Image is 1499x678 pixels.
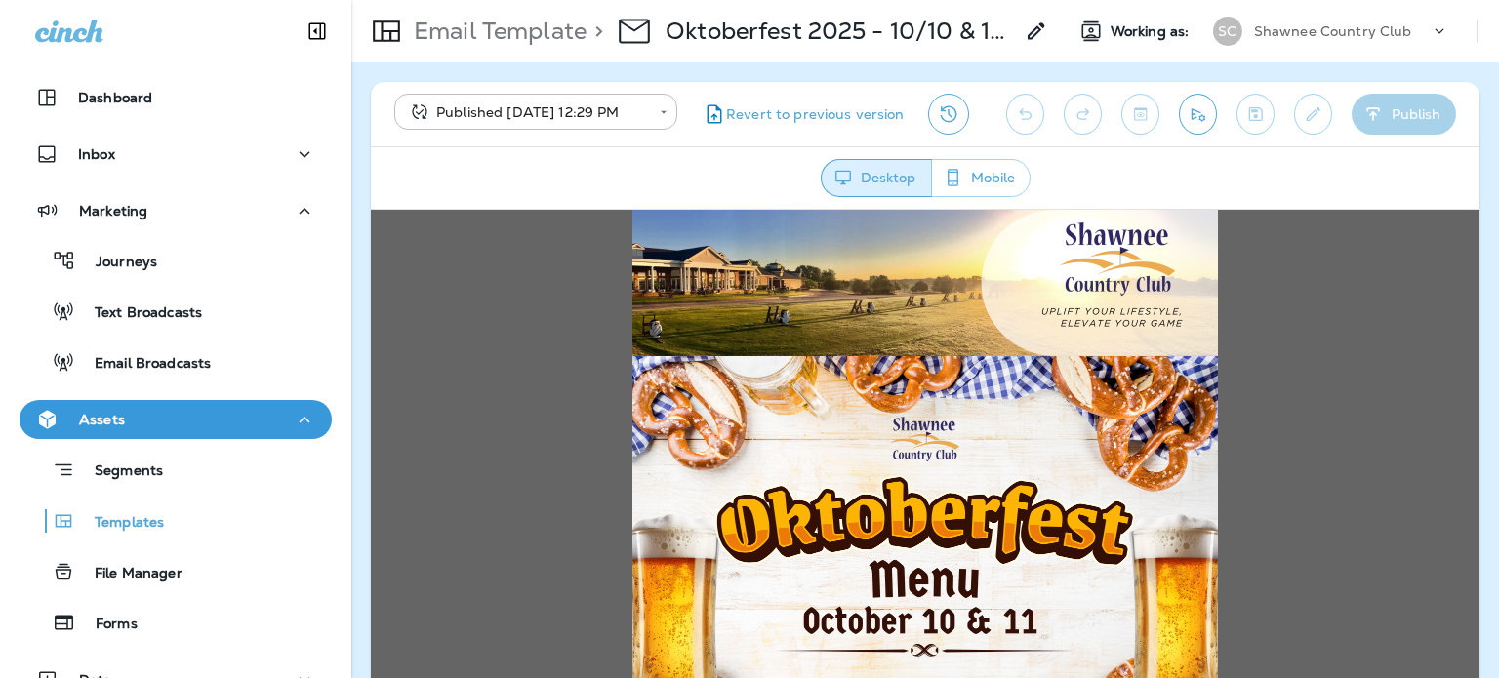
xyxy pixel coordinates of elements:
[76,254,157,272] p: Journeys
[75,514,164,533] p: Templates
[75,565,182,583] p: File Manager
[928,94,969,135] button: View Changelog
[79,412,125,427] p: Assets
[1213,17,1242,46] div: SC
[78,90,152,105] p: Dashboard
[20,449,332,491] button: Segments
[20,400,332,439] button: Assets
[1254,23,1412,39] p: Shawnee Country Club
[20,135,332,174] button: Inbox
[20,78,332,117] button: Dashboard
[1179,94,1217,135] button: Send test email
[20,191,332,230] button: Marketing
[78,146,115,162] p: Inbox
[408,102,646,122] div: Published [DATE] 12:29 PM
[79,203,147,219] p: Marketing
[20,500,332,541] button: Templates
[75,304,202,323] p: Text Broadcasts
[693,94,912,135] button: Revert to previous version
[290,12,344,51] button: Collapse Sidebar
[75,355,211,374] p: Email Broadcasts
[75,462,163,482] p: Segments
[587,17,603,46] p: >
[76,616,138,634] p: Forms
[666,17,1013,46] p: Oktoberfest 2025 - 10/10 & 10/11 (2)
[20,341,332,382] button: Email Broadcasts
[1111,23,1194,40] span: Working as:
[20,551,332,592] button: File Manager
[821,159,932,197] button: Desktop
[726,105,905,124] span: Revert to previous version
[262,146,847,476] img: Shawnee-CC--Octoberfest-2025---Blog.png
[20,240,332,281] button: Journeys
[931,159,1031,197] button: Mobile
[20,602,332,643] button: Forms
[20,291,332,332] button: Text Broadcasts
[325,492,785,526] strong: Oktoberfest At [GEOGRAPHIC_DATA]
[406,17,587,46] p: Email Template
